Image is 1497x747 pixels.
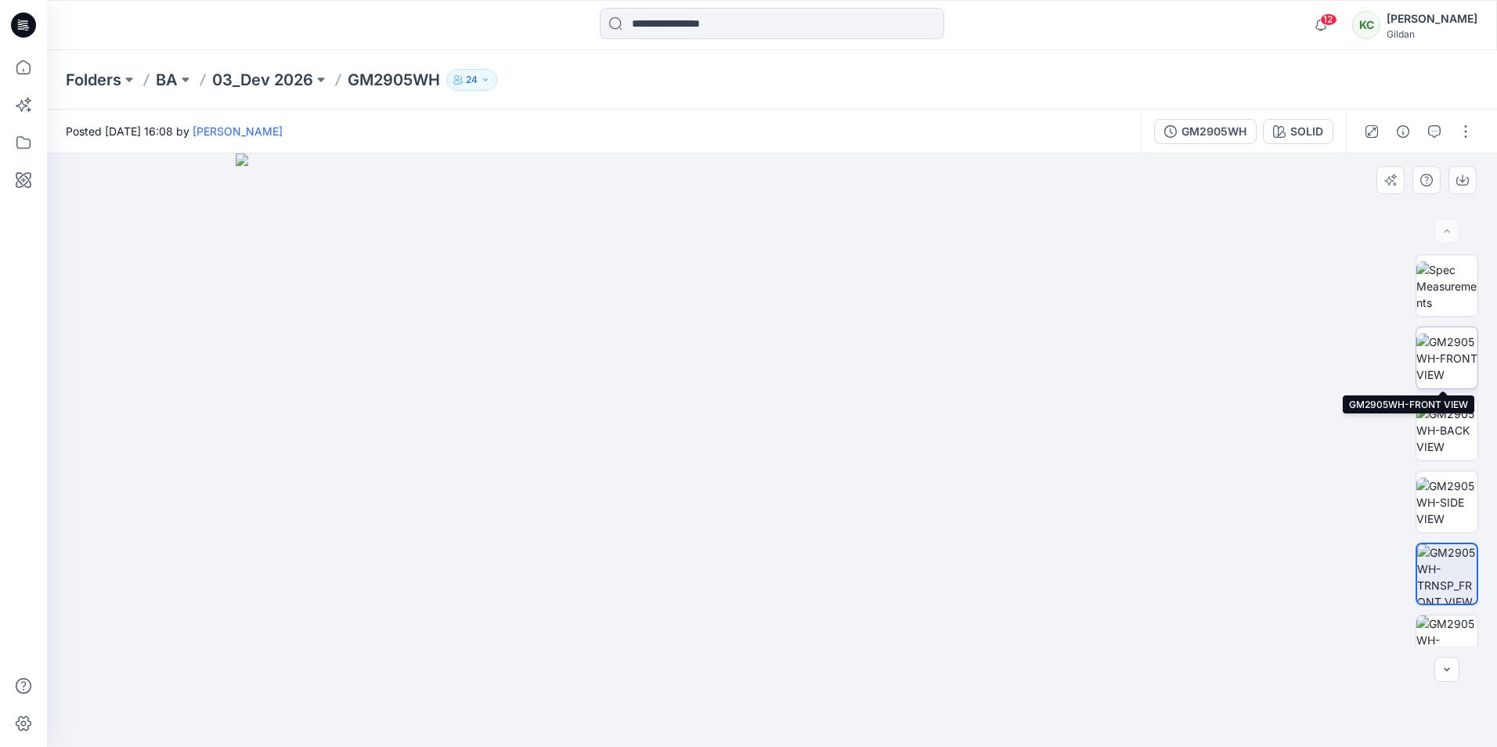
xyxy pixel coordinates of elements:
div: [PERSON_NAME] [1387,9,1477,28]
img: eyJhbGciOiJIUzI1NiIsImtpZCI6IjAiLCJzbHQiOiJzZXMiLCJ0eXAiOiJKV1QifQ.eyJkYXRhIjp7InR5cGUiOiJzdG9yYW... [236,153,1308,747]
a: 03_Dev 2026 [212,69,313,91]
a: Folders [66,69,121,91]
button: SOLID [1263,119,1333,144]
p: GM2905WH [348,69,440,91]
img: GM2905WH-FRONT VIEW [1416,334,1477,383]
p: 24 [466,71,478,88]
img: GM2905WH-BACK VIEW [1416,406,1477,455]
a: [PERSON_NAME] [193,125,283,138]
div: SOLID [1290,123,1323,140]
button: GM2905WH [1154,119,1257,144]
img: Spec Measurements [1416,262,1477,311]
span: Posted [DATE] 16:08 by [66,123,283,139]
span: 12 [1320,13,1337,26]
img: GM2905WH-TRNSP_FRONT VIEW [1417,544,1477,604]
a: BA [156,69,178,91]
button: 24 [446,69,497,91]
div: GM2905WH [1181,123,1246,140]
div: KC [1352,11,1380,39]
button: Details [1391,119,1416,144]
img: GM2905WH-TRNSP_BACK VIEW [1416,615,1477,677]
img: GM2905WH-SIDE VIEW [1416,478,1477,527]
div: Gildan [1387,28,1477,40]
